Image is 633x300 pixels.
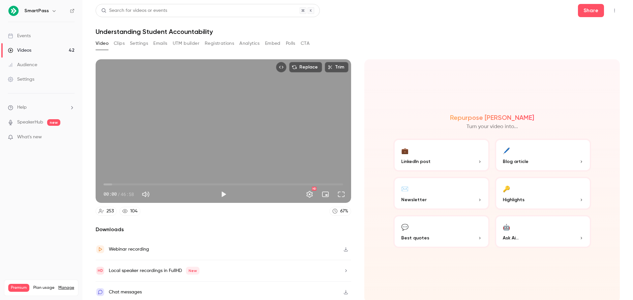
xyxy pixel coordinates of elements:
div: 🔑 [503,183,510,194]
span: Blog article [503,158,528,165]
button: Play [217,188,230,201]
span: LinkedIn post [401,158,431,165]
div: Search for videos or events [101,7,167,14]
button: Replace [289,62,322,72]
div: Events [8,33,31,39]
button: CTA [301,38,310,49]
button: Settings [130,38,148,49]
button: Analytics [239,38,260,49]
span: new [47,119,60,126]
button: 🖊️Blog article [495,139,591,172]
span: Ask Ai... [503,234,519,241]
div: Audience [8,62,37,68]
button: Mute [139,188,152,201]
button: 💬Best quotes [393,215,490,248]
div: Chat messages [109,288,142,296]
span: 00:00 [104,191,117,198]
span: What's new [17,134,42,141]
p: Turn your video into... [467,123,518,131]
button: Polls [286,38,295,49]
h2: Downloads [96,226,351,233]
div: 253 [106,208,114,215]
div: Settings [8,76,34,83]
div: ✉️ [401,183,408,194]
span: Highlights [503,196,525,203]
div: 🤖 [503,222,510,232]
span: Help [17,104,27,111]
h6: SmartPass [24,8,49,14]
button: Full screen [335,188,348,201]
a: 67% [329,207,351,216]
button: 💼LinkedIn post [393,139,490,172]
div: Videos [8,47,31,54]
div: 104 [130,208,137,215]
span: Best quotes [401,234,429,241]
a: 104 [119,207,140,216]
button: Top Bar Actions [609,5,620,16]
span: Premium [8,284,29,292]
div: 💼 [401,145,408,155]
div: 00:00 [104,191,134,198]
div: 🖊️ [503,145,510,155]
button: 🔑Highlights [495,177,591,210]
button: Emails [153,38,167,49]
button: Registrations [205,38,234,49]
div: 67 % [340,208,348,215]
li: help-dropdown-opener [8,104,75,111]
button: ✉️Newsletter [393,177,490,210]
span: Newsletter [401,196,427,203]
span: Plan usage [33,285,54,290]
button: UTM builder [173,38,199,49]
a: 253 [96,207,117,216]
a: SpeakerHub [17,119,43,126]
button: Clips [114,38,125,49]
img: SmartPass [8,6,19,16]
button: Video [96,38,108,49]
span: / [117,191,120,198]
button: Embed [265,38,281,49]
span: New [186,267,199,275]
button: Turn on miniplayer [319,188,332,201]
button: Embed video [276,62,286,72]
button: Share [578,4,604,17]
div: 💬 [401,222,408,232]
h1: Understanding Student Accountability [96,28,620,36]
a: Manage [58,285,74,290]
button: Settings [303,188,316,201]
h2: Repurpose [PERSON_NAME] [450,114,534,122]
button: Trim [325,62,348,72]
button: 🤖Ask Ai... [495,215,591,248]
span: 46:58 [121,191,134,198]
div: Local speaker recordings in FullHD [109,267,199,275]
div: Webinar recording [109,245,149,253]
div: HD [312,187,316,191]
